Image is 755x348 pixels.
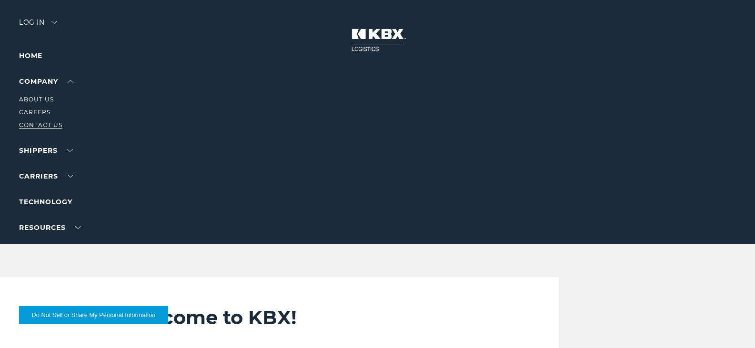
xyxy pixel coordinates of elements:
[19,172,73,180] a: Carriers
[19,109,50,116] a: Careers
[19,198,72,206] a: Technology
[342,19,413,61] img: kbx logo
[19,121,62,129] a: Contact Us
[19,146,73,155] a: SHIPPERS
[19,51,42,60] a: Home
[19,19,57,33] div: Log in
[123,306,531,329] h2: Welcome to KBX!
[707,302,755,348] iframe: Chat Widget
[19,96,54,103] a: About Us
[19,223,81,232] a: RESOURCES
[19,77,73,86] a: Company
[51,21,57,24] img: arrow
[19,306,168,324] button: Do Not Sell or Share My Personal Information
